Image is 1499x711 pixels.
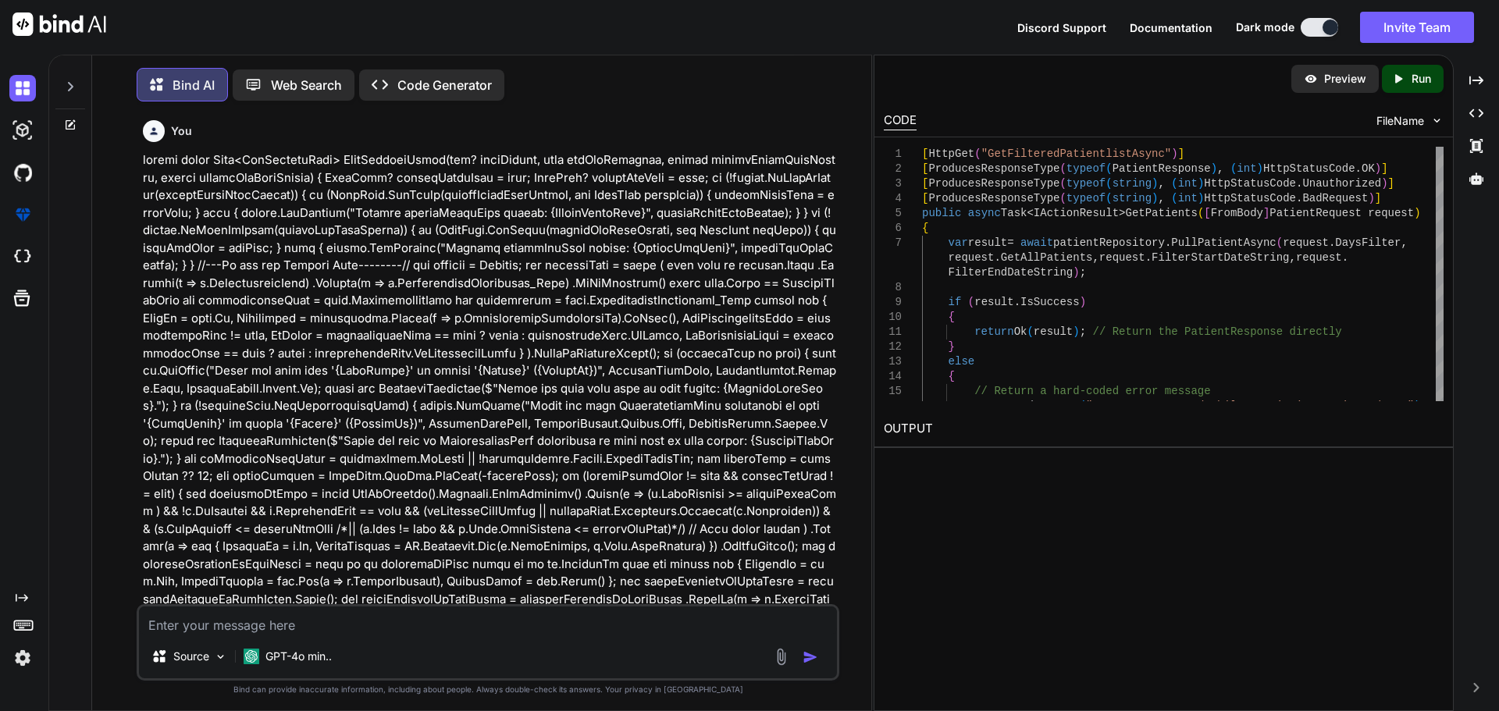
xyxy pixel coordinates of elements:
[884,176,902,191] div: 3
[173,76,215,94] p: Bind AI
[1086,400,1414,412] span: "An error occurred while retrieving patient data."
[922,177,928,190] span: [
[928,192,1059,204] span: ProducesResponseType
[1171,192,1177,204] span: (
[9,117,36,144] img: darkAi-studio
[1165,236,1171,249] span: .
[948,311,954,323] span: {
[397,76,492,94] p: Code Generator
[214,650,227,663] img: Pick Models
[1237,162,1256,175] span: int
[1020,236,1053,249] span: await
[1374,162,1380,175] span: )
[1000,207,1027,219] span: Task
[1079,296,1085,308] span: )
[1296,177,1302,190] span: .
[1079,400,1085,412] span: (
[1210,162,1216,175] span: )
[1329,236,1335,249] span: .
[9,645,36,671] img: settings
[1263,162,1355,175] span: HttpStatusCode
[1355,162,1361,175] span: .
[1171,148,1177,160] span: )
[1210,207,1262,219] span: FromBody
[1177,192,1197,204] span: int
[967,236,1006,249] span: result
[1007,236,1013,249] span: =
[1059,177,1066,190] span: (
[1099,251,1145,264] span: request
[1027,325,1033,338] span: (
[1158,177,1164,190] span: ,
[1376,113,1424,129] span: FileName
[1017,21,1106,34] span: Discord Support
[9,244,36,270] img: cloudideIcon
[803,649,818,665] img: icon
[884,369,902,384] div: 14
[884,384,902,399] div: 15
[1092,325,1341,338] span: // Return the PatientResponse directly
[1236,20,1294,35] span: Dark mode
[1106,192,1112,204] span: (
[1079,325,1085,338] span: ;
[948,236,967,249] span: var
[1020,296,1080,308] span: IsSuccess
[948,296,961,308] span: if
[9,201,36,228] img: premium
[1000,251,1092,264] span: GetAllPatients
[1217,162,1223,175] span: ,
[884,399,902,414] div: 16
[1296,251,1342,264] span: request
[1198,207,1204,219] span: (
[1368,192,1374,204] span: )
[1362,162,1375,175] span: OK
[1335,236,1401,249] span: DaysFilter
[1073,325,1079,338] span: )
[928,148,974,160] span: HttpGet
[981,148,1171,160] span: "GetFilteredPatientlistAsync"
[974,325,1013,338] span: return
[967,296,974,308] span: (
[1256,162,1262,175] span: )
[1430,114,1444,127] img: chevron down
[1066,177,1105,190] span: typeof
[1269,207,1414,219] span: PatientRequest request
[1412,71,1431,87] p: Run
[1145,251,1151,264] span: .
[948,355,974,368] span: else
[1387,177,1394,190] span: ]
[1360,12,1474,43] button: Invite Team
[1066,162,1105,175] span: typeof
[1204,177,1296,190] span: HttpStatusCode
[1125,207,1197,219] span: GetPatients
[1324,71,1366,87] p: Preview
[884,221,902,236] div: 6
[922,148,928,160] span: [
[884,191,902,206] div: 4
[1013,400,1079,412] span: BadRequest
[922,192,928,204] span: [
[1112,162,1210,175] span: PatientResponse
[928,162,1059,175] span: ProducesResponseType
[1092,251,1098,264] span: ,
[244,649,259,664] img: GPT-4o mini
[922,207,961,219] span: public
[1414,400,1420,412] span: )
[1112,177,1151,190] span: string
[1027,207,1033,219] span: <
[974,296,1013,308] span: result
[1119,207,1125,219] span: >
[1073,266,1079,279] span: )
[1013,325,1027,338] span: Ok
[884,295,902,310] div: 9
[1059,162,1066,175] span: (
[1013,296,1020,308] span: .
[1374,192,1380,204] span: ]
[1263,207,1269,219] span: ]
[265,649,332,664] p: GPT-4o min..
[884,280,902,295] div: 8
[1276,236,1282,249] span: (
[1204,207,1210,219] span: [
[974,400,1013,412] span: return
[884,236,902,251] div: 7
